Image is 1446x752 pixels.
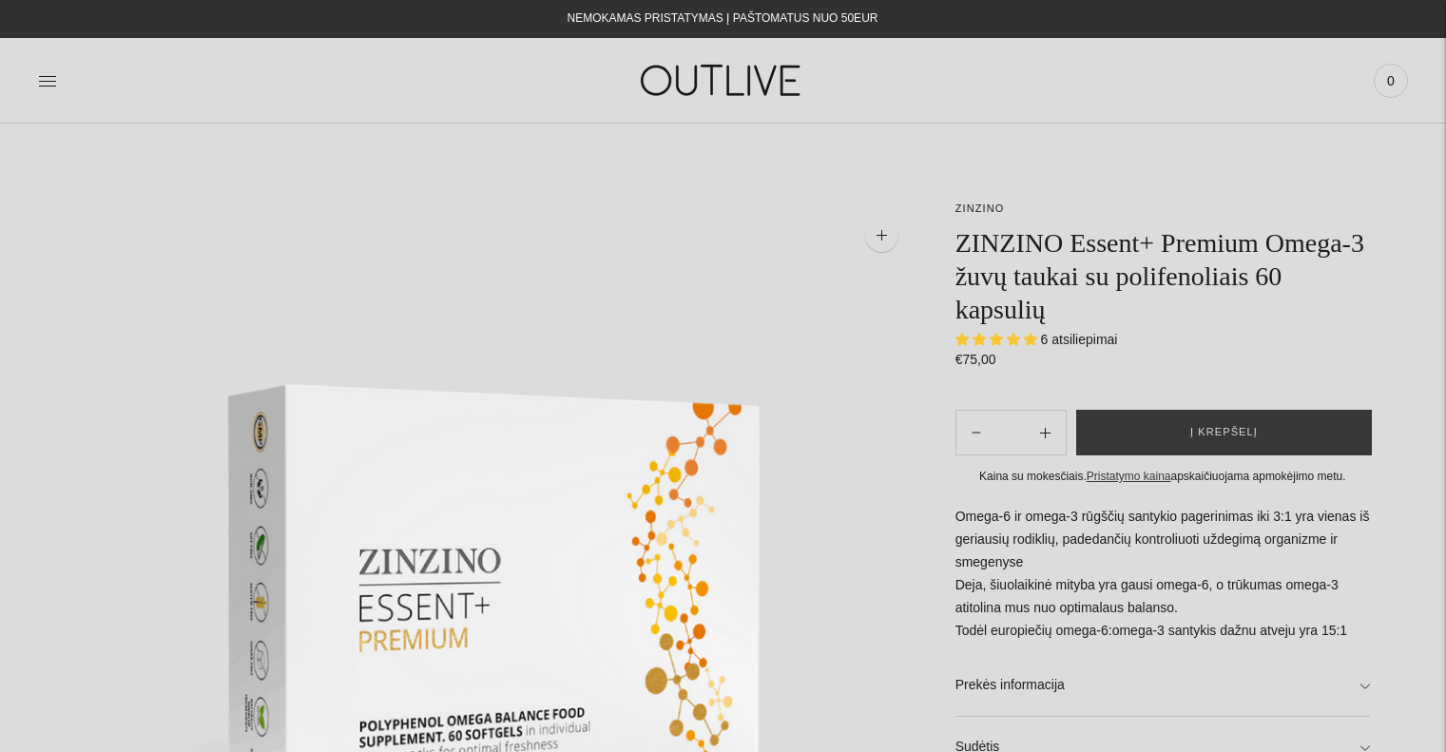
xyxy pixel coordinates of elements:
[955,467,1370,487] div: Kaina su mokesčiais. apskaičiuojama apmokėjimo metu.
[1025,410,1066,455] button: Subtract product quantity
[955,506,1370,643] p: Omega-6 ir omega-3 rūgščių santykio pagerinimas iki 3:1 yra vienas iš geriausių rodiklių, padedan...
[955,352,996,367] span: €75,00
[996,419,1025,447] input: Product quantity
[955,332,1041,347] span: 5.00 stars
[604,48,841,113] img: OUTLIVE
[1076,410,1372,455] button: Į krepšelį
[1190,423,1258,442] span: Į krepšelį
[1378,67,1404,94] span: 0
[956,410,996,455] button: Add product quantity
[1087,470,1171,483] a: Pristatymo kaina
[955,226,1370,326] h1: ZINZINO Essent+ Premium Omega-3 žuvų taukai su polifenoliais 60 kapsulių
[1374,60,1408,102] a: 0
[568,8,878,30] div: NEMOKAMAS PRISTATYMAS Į PAŠTOMATUS NUO 50EUR
[955,655,1370,716] a: Prekės informacija
[955,202,1005,214] a: ZINZINO
[1041,332,1118,347] span: 6 atsiliepimai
